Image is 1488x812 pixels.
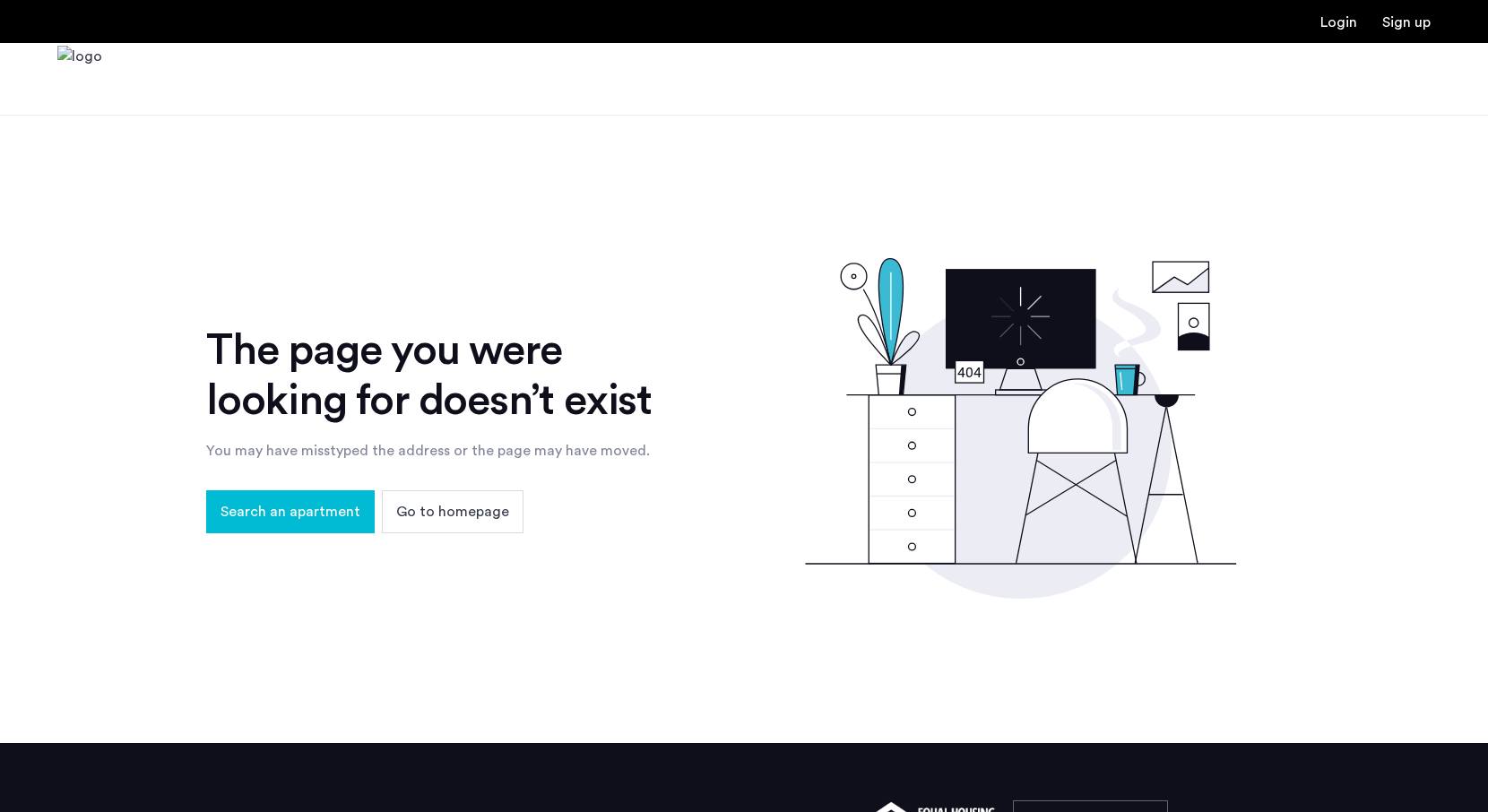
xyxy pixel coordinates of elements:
div: You may have misstyped the address or the page may have moved. [206,440,684,462]
button: button [382,490,523,533]
span: Go to homepage [396,501,509,523]
a: Cazamio Logo [57,46,102,113]
div: The page you were looking for doesn’t exist [206,325,684,426]
a: Registration [1382,15,1431,30]
a: Login [1320,15,1357,30]
img: logo [57,46,102,113]
button: button [206,490,375,533]
span: Search an apartment [221,501,360,523]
